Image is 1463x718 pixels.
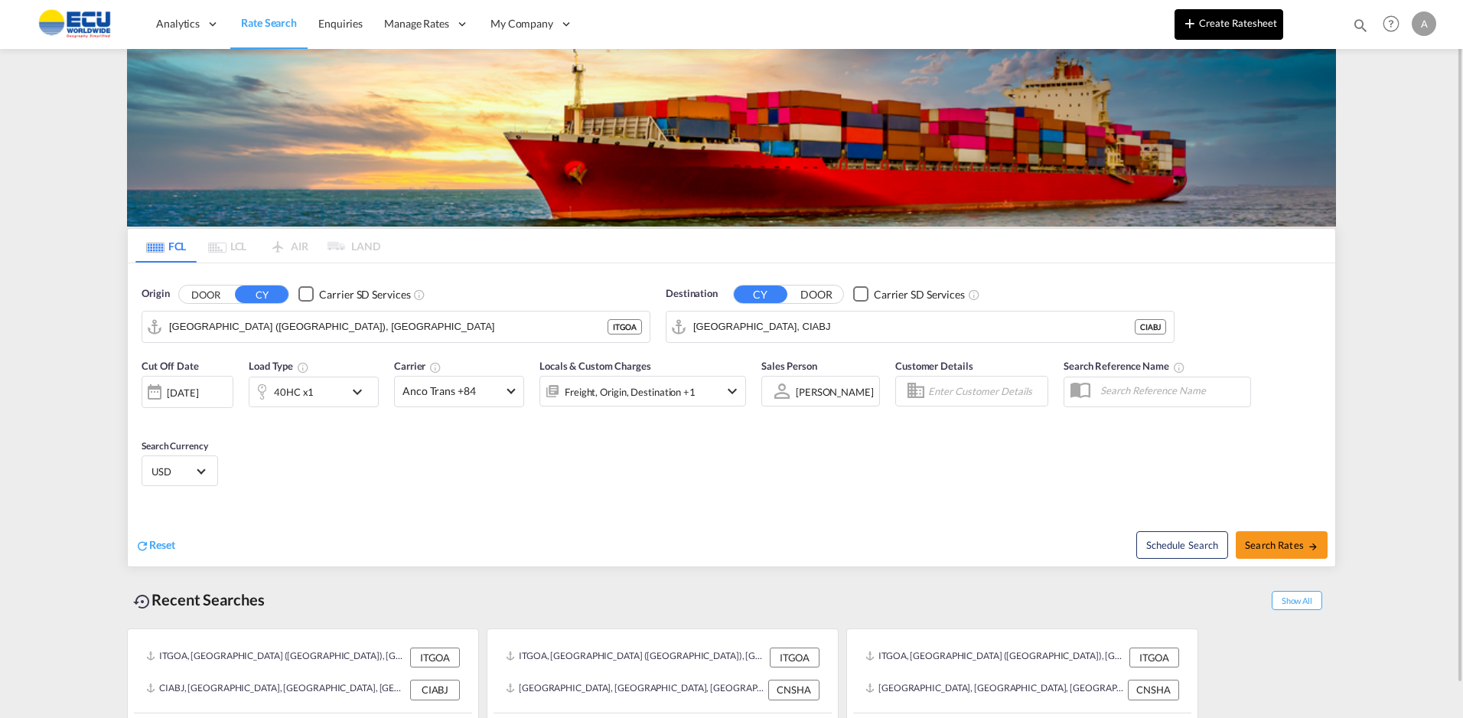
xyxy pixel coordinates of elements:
img: LCL+%26+FCL+BACKGROUND.png [127,49,1336,227]
span: Sales Person [761,360,817,372]
md-icon: icon-magnify [1352,17,1369,34]
span: Search Currency [142,440,208,452]
md-datepicker: Select [142,406,153,427]
md-icon: Unchecked: Search for CY (Container Yard) services for all selected carriers.Checked : Search for... [413,289,425,301]
button: DOOR [790,286,843,303]
div: ITGOA, Genova (Genoa), Italy, Southern Europe, Europe [146,648,406,667]
span: Load Type [249,360,309,372]
span: Help [1378,11,1404,37]
div: ITGOA [410,648,460,667]
md-icon: icon-arrow-right [1308,541,1318,552]
span: Origin [142,286,169,302]
span: Show All [1272,591,1322,610]
div: CNSHA, Shanghai, China, Greater China & Far East Asia, Asia Pacific [506,680,764,700]
div: 40HC x1 [274,381,314,403]
md-select: Select Currency: $ USDUnited States Dollar [150,460,210,482]
md-checkbox: Checkbox No Ink [853,286,965,302]
button: CY [235,286,288,303]
button: CY [734,286,787,303]
md-icon: icon-refresh [135,539,149,553]
div: Freight Origin Destination Factory Stuffing [565,381,696,403]
md-pagination-wrapper: Use the left and right arrow keys to navigate between tabs [135,229,380,263]
md-icon: Unchecked: Search for CY (Container Yard) services for all selected carriers.Checked : Search for... [968,289,980,301]
div: ITGOA [1129,648,1179,667]
div: icon-refreshReset [135,537,175,554]
md-input-container: Genova (Genoa), ITGOA [142,312,650,342]
span: Anco Trans +84 [402,383,502,399]
md-checkbox: Checkbox No Ink [298,286,410,302]
div: icon-magnify [1352,17,1369,40]
div: CIABJ [410,680,460,700]
md-select: Sales Person: Andrea Tumiati [794,380,875,403]
div: 40HC x1icon-chevron-down [249,377,379,407]
div: ITGOA [770,648,819,667]
md-icon: icon-chevron-down [348,383,374,401]
input: Search Reference Name [1093,379,1250,402]
md-icon: icon-information-outline [297,361,309,374]
div: [DATE] [167,386,198,400]
div: Carrier SD Services [874,287,965,302]
div: A [1412,11,1436,36]
span: Enquiries [318,17,363,30]
div: CIABJ, Abidjan, Côte d'Ivoire, Western Africa, Africa [146,680,406,700]
div: Freight Origin Destination Factory Stuffingicon-chevron-down [539,376,746,406]
div: CNSHA [1128,680,1179,700]
div: Recent Searches [127,583,271,617]
md-icon: icon-backup-restore [133,592,152,611]
span: Search Reference Name [1064,360,1185,372]
md-icon: icon-plus 400-fg [1181,14,1199,32]
span: Cut Off Date [142,360,199,372]
span: USD [152,465,194,478]
div: Help [1378,11,1412,38]
input: Search by Port [169,315,608,338]
div: CIABJ [1135,319,1166,335]
input: Search by Port [693,315,1135,338]
div: ITGOA [608,319,642,335]
div: Carrier SD Services [319,287,410,302]
md-input-container: Abidjan, CIABJ [666,312,1174,342]
span: Destination [666,286,718,302]
div: Origin DOOR CY Checkbox No InkUnchecked: Search for CY (Container Yard) services for all selected... [128,263,1335,566]
md-icon: icon-chevron-down [723,382,741,400]
div: ITGOA, Genova (Genoa), Italy, Southern Europe, Europe [865,648,1126,667]
button: Note: By default Schedule search will only considerorigin ports, destination ports and cut off da... [1136,531,1228,559]
span: Rate Search [241,16,297,29]
span: My Company [490,16,553,31]
img: 6cccb1402a9411edb762cf9624ab9cda.png [23,7,126,41]
span: Locals & Custom Charges [539,360,651,372]
button: Search Ratesicon-arrow-right [1236,531,1328,559]
div: CNSHA [768,680,819,700]
span: Customer Details [895,360,973,372]
span: Analytics [156,16,200,31]
span: Carrier [394,360,442,372]
md-icon: Your search will be saved by the below given name [1173,361,1185,374]
md-tab-item: FCL [135,229,197,263]
span: Search Rates [1245,539,1318,551]
div: [DATE] [142,376,233,408]
button: DOOR [179,286,233,303]
div: CNSHA, Shanghai, China, Greater China & Far East Asia, Asia Pacific [865,680,1124,700]
md-icon: The selected Trucker/Carrierwill be displayed in the rate results If the rates are from another f... [429,361,442,374]
input: Enter Customer Details [928,380,1043,403]
div: ITGOA, Genova (Genoa), Italy, Southern Europe, Europe [506,648,766,667]
span: Reset [149,538,175,551]
div: [PERSON_NAME] [796,386,874,398]
button: icon-plus 400-fgCreate Ratesheet [1175,9,1283,40]
span: Manage Rates [384,16,449,31]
